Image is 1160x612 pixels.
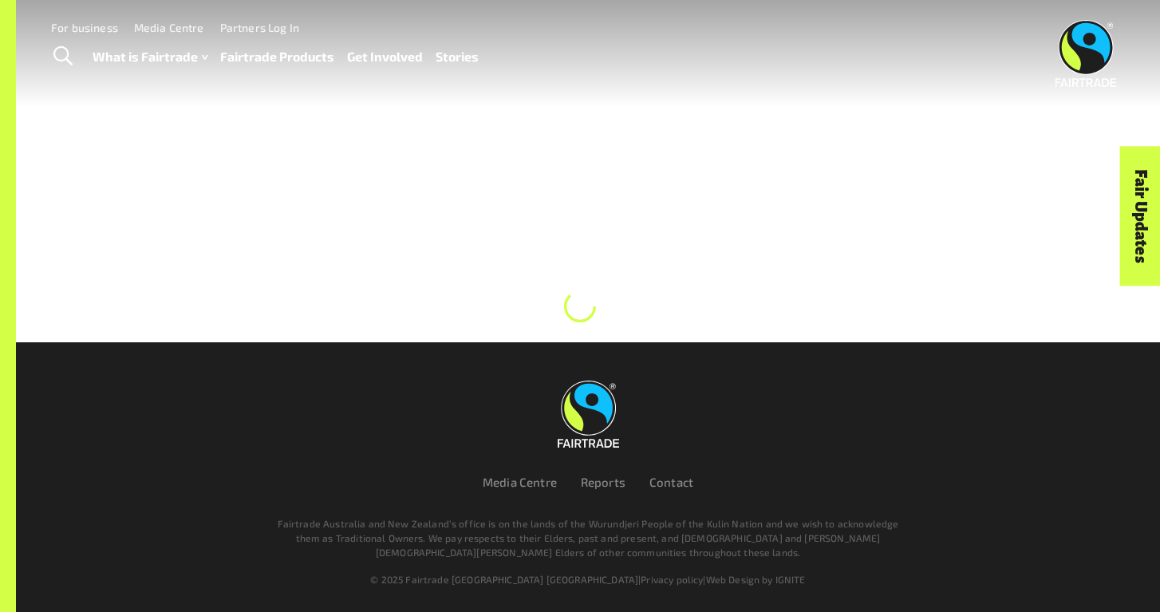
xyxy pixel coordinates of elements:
a: Web Design by IGNITE [706,574,806,585]
img: Fairtrade Australia New Zealand logo [558,381,619,448]
a: For business [51,21,118,34]
a: Contact [649,475,693,489]
span: © 2025 Fairtrade [GEOGRAPHIC_DATA] [GEOGRAPHIC_DATA] [370,574,638,585]
a: Media Centre [134,21,204,34]
p: Fairtrade Australia and New Zealand’s office is on the lands of the Wurundjeri People of the Kuli... [270,516,906,559]
a: Toggle Search [43,37,82,77]
img: Fairtrade Australia New Zealand logo [1055,20,1117,87]
div: | | [108,572,1068,586]
a: Stories [436,45,479,69]
a: Get Involved [347,45,423,69]
a: Media Centre [483,475,557,489]
a: Fairtrade Products [220,45,334,69]
a: Partners Log In [220,21,299,34]
a: Reports [581,475,625,489]
a: Privacy policy [641,574,703,585]
a: What is Fairtrade [93,45,207,69]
